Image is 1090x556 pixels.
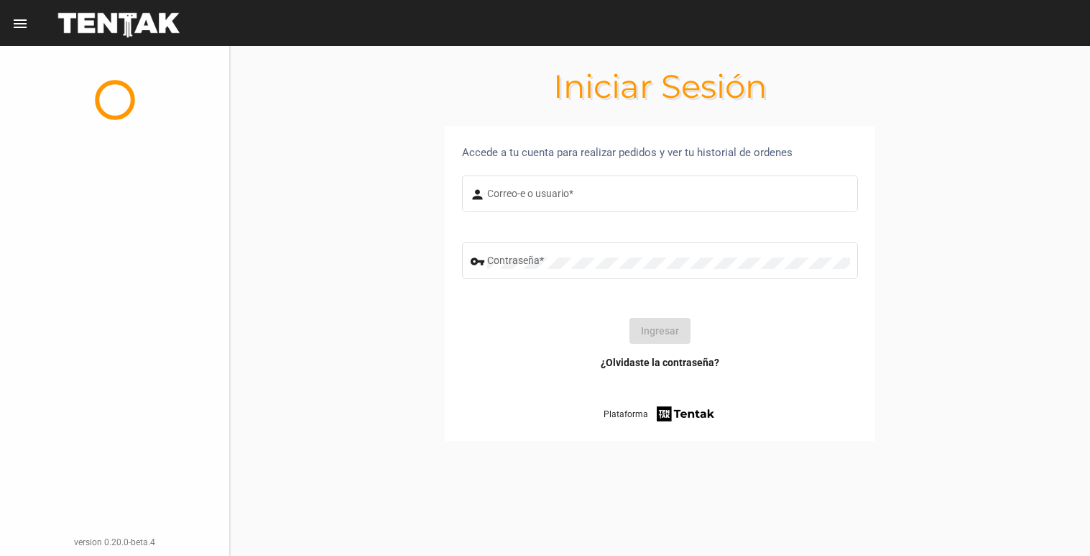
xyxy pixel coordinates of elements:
[462,144,858,161] div: Accede a tu cuenta para realizar pedidos y ver tu historial de ordenes
[470,253,487,270] mat-icon: vpn_key
[11,535,218,550] div: version 0.20.0-beta.4
[629,318,691,344] button: Ingresar
[604,404,716,424] a: Plataforma
[230,75,1090,98] h1: Iniciar Sesión
[470,186,487,204] mat-icon: person
[601,355,719,370] a: ¿Olvidaste la contraseña?
[11,15,29,32] mat-icon: menu
[604,407,648,421] span: Plataforma
[655,404,716,424] img: tentak-firm.png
